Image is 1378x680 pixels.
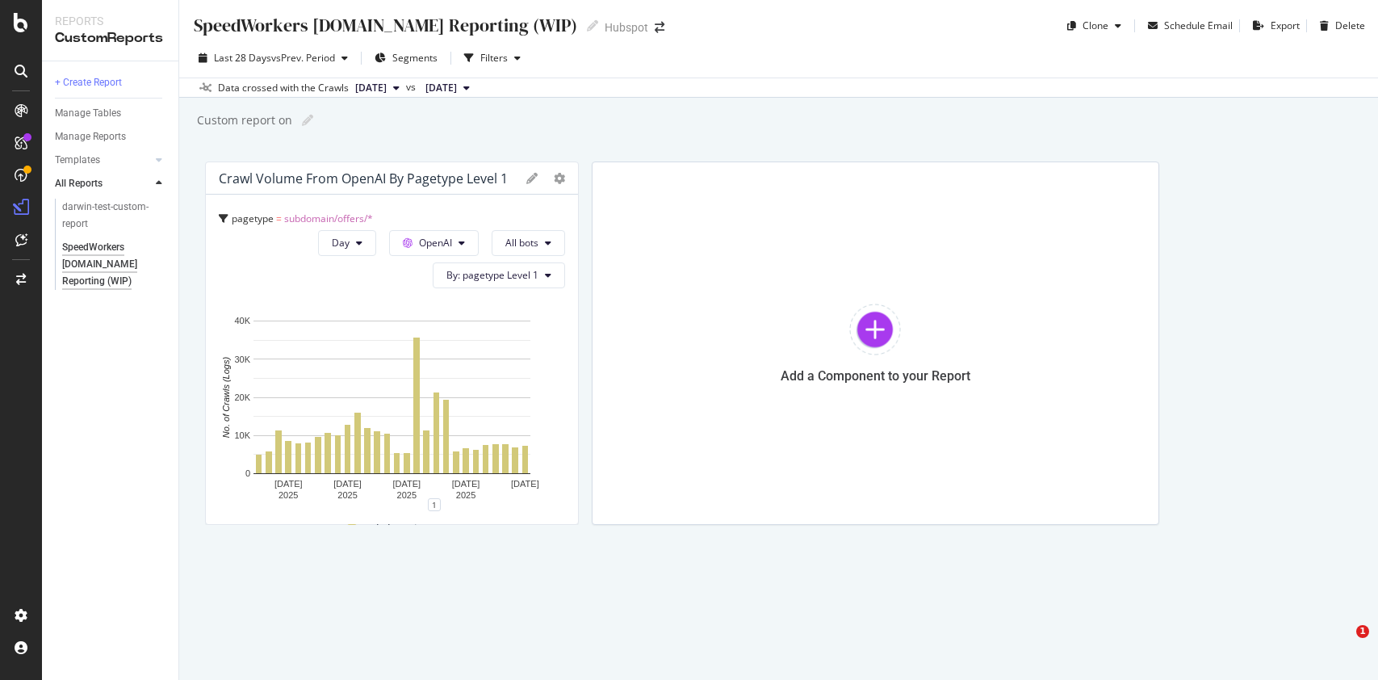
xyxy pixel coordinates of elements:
text: 10K [234,430,250,440]
button: [DATE] [349,78,406,98]
text: 2025 [337,490,357,500]
text: No. of Crawls (Logs) [221,357,231,439]
a: All Reports [55,175,151,192]
div: Schedule Email [1164,19,1233,32]
div: SpeedWorkers Offers.hubspot.com Reporting (WIP) [62,239,160,290]
i: Edit report name [302,115,313,126]
div: Crawl Volume from OpenAI by pagetype Level 1 [219,170,508,187]
div: Clone [1083,19,1108,32]
button: OpenAI [389,230,479,256]
span: vs [406,80,419,94]
button: By: pagetype Level 1 [433,262,565,288]
span: Last 28 Days [214,51,271,65]
button: Last 28 DaysvsPrev. Period [192,45,354,71]
div: arrow-right-arrow-left [655,22,664,33]
span: By: pagetype Level 1 [446,268,538,282]
a: Manage Reports [55,128,167,145]
text: [DATE] [274,479,303,489]
button: Clone [1061,13,1128,39]
div: 1 [428,498,441,511]
div: + Create Report [55,74,122,91]
button: Day [318,230,376,256]
div: Hubspot [605,19,648,36]
div: Delete [1335,19,1365,32]
a: Templates [55,152,151,169]
button: Segments [368,45,444,71]
div: Add a Component to your Report [781,368,970,384]
button: All bots [492,230,565,256]
text: 0 [245,468,250,478]
span: = [276,212,282,225]
span: 2025 Sep. 2nd [355,81,387,95]
span: Day [332,236,350,250]
span: All bots [505,236,538,250]
text: [DATE] [452,479,480,489]
button: Export [1246,13,1300,39]
span: OpenAI [419,236,452,250]
text: 2025 [397,490,417,500]
a: darwin-test-custom-report [62,199,167,233]
text: 40K [234,316,250,325]
div: Export [1271,19,1300,32]
text: 2025 [456,490,475,500]
div: CustomReports [55,29,165,48]
a: + Create Report [55,74,167,91]
span: vs Prev. Period [271,51,335,65]
svg: A chart. [219,313,565,505]
a: Manage Tables [55,105,167,122]
div: Templates [55,152,100,169]
div: Custom report on [195,112,292,128]
button: [DATE] [419,78,476,98]
div: Data crossed with the Crawls [218,81,349,95]
span: subdomain [363,519,425,539]
span: Segments [392,51,438,65]
div: All Reports [55,175,103,192]
div: Manage Reports [55,128,126,145]
text: [DATE] [393,479,421,489]
button: Delete [1313,13,1365,39]
text: 20K [234,392,250,402]
text: [DATE] [511,479,539,489]
i: Edit report name [587,20,598,31]
text: 2025 [279,490,298,500]
text: 30K [234,355,250,364]
span: 1 [1356,625,1369,638]
div: Filters [480,51,508,65]
button: Schedule Email [1141,13,1233,39]
div: SpeedWorkers [DOMAIN_NAME] Reporting (WIP) [192,13,577,38]
div: Manage Tables [55,105,121,122]
a: SpeedWorkers [DOMAIN_NAME] Reporting (WIP) [62,239,167,290]
div: darwin-test-custom-report [62,199,154,233]
div: Crawl Volume from OpenAI by pagetype Level 1pagetype = subdomain/offers/*DayOpenAIAll botsBy: pag... [205,162,579,525]
span: pagetype [232,212,274,225]
div: Reports [55,13,165,29]
button: Filters [458,45,527,71]
span: 2025 Aug. 5th [425,81,457,95]
span: subdomain/offers/* [284,212,373,225]
iframe: Intercom live chat [1323,625,1362,664]
text: [DATE] [333,479,362,489]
